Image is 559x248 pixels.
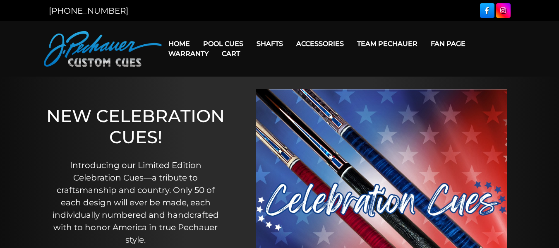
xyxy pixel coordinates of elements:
[197,33,250,54] a: Pool Cues
[215,43,247,64] a: Cart
[350,33,424,54] a: Team Pechauer
[290,33,350,54] a: Accessories
[46,159,225,246] p: Introducing our Limited Edition Celebration Cues—a tribute to craftsmanship and country. Only 50 ...
[424,33,472,54] a: Fan Page
[46,106,225,147] h1: NEW CELEBRATION CUES!
[49,6,128,16] a: [PHONE_NUMBER]
[44,31,162,67] img: Pechauer Custom Cues
[162,33,197,54] a: Home
[250,33,290,54] a: Shafts
[162,43,215,64] a: Warranty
